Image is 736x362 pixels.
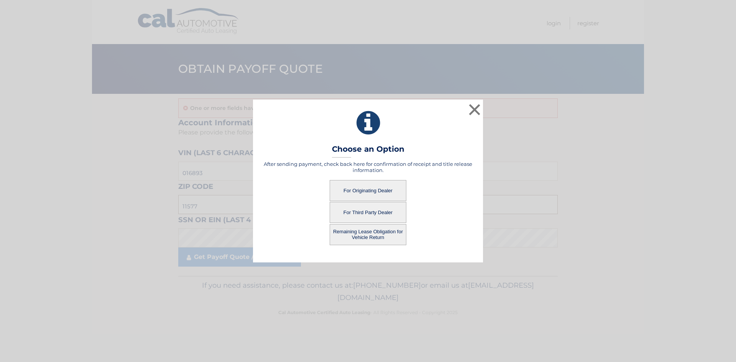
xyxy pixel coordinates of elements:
button: For Third Party Dealer [330,202,406,223]
h5: After sending payment, check back here for confirmation of receipt and title release information. [263,161,473,173]
button: × [467,102,482,117]
button: Remaining Lease Obligation for Vehicle Return [330,224,406,245]
h3: Choose an Option [332,144,404,158]
button: For Originating Dealer [330,180,406,201]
